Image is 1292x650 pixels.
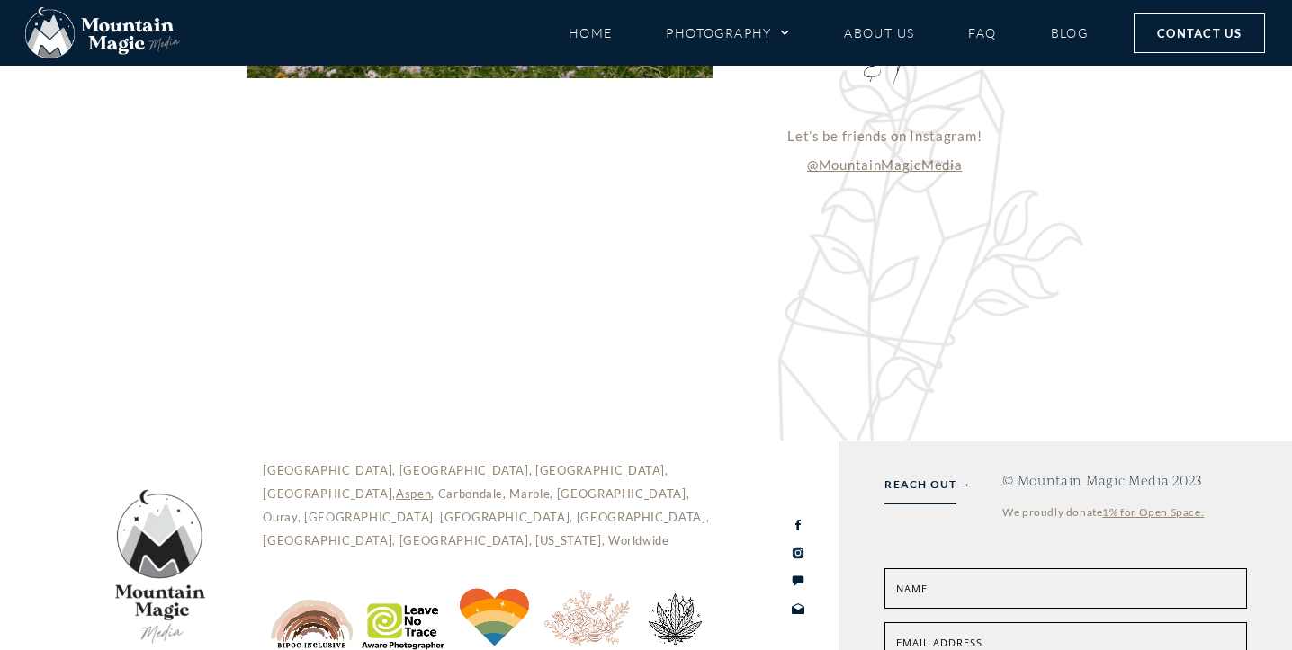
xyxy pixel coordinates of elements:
span: N [896,582,904,595]
span: il address [920,636,982,649]
div: We proudly donate [1002,502,1247,523]
h4: © Mountain Magic Media 2023 [1002,473,1247,488]
a: REACH OUT → [884,475,971,494]
a: FAQ [968,17,996,49]
a: Home [569,17,613,49]
a: About Us [844,17,914,49]
a: Contact Us [1134,13,1265,53]
a: 1% for Open Space. [1102,505,1204,519]
span: Ema [896,636,920,649]
span: ame [904,582,928,595]
span: Contact Us [1157,23,1242,43]
nav: Menu [569,17,1089,49]
a: Photography [666,17,790,49]
p: [GEOGRAPHIC_DATA], [GEOGRAPHIC_DATA], [GEOGRAPHIC_DATA], [GEOGRAPHIC_DATA], , Carbondale, Marble,... [263,459,725,552]
img: Mountain Magic Media photography logo Crested Butte Photographer [25,7,180,59]
a: Aspen [396,486,431,501]
a: Blog [1051,17,1089,49]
